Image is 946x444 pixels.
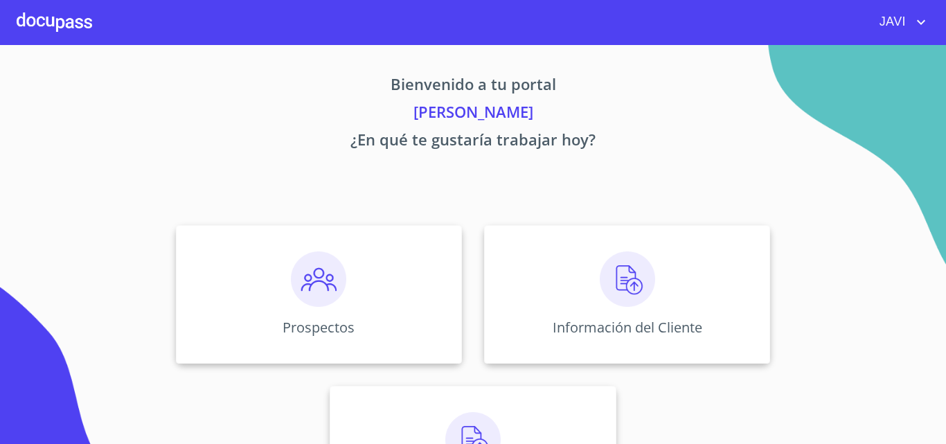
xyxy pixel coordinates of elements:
p: ¿En qué te gustaría trabajar hoy? [46,128,900,156]
span: JAVI [869,11,913,33]
p: Bienvenido a tu portal [46,73,900,100]
img: prospectos.png [291,251,346,307]
img: carga.png [600,251,655,307]
p: [PERSON_NAME] [46,100,900,128]
p: Prospectos [283,318,355,337]
button: account of current user [869,11,929,33]
p: Información del Cliente [553,318,702,337]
